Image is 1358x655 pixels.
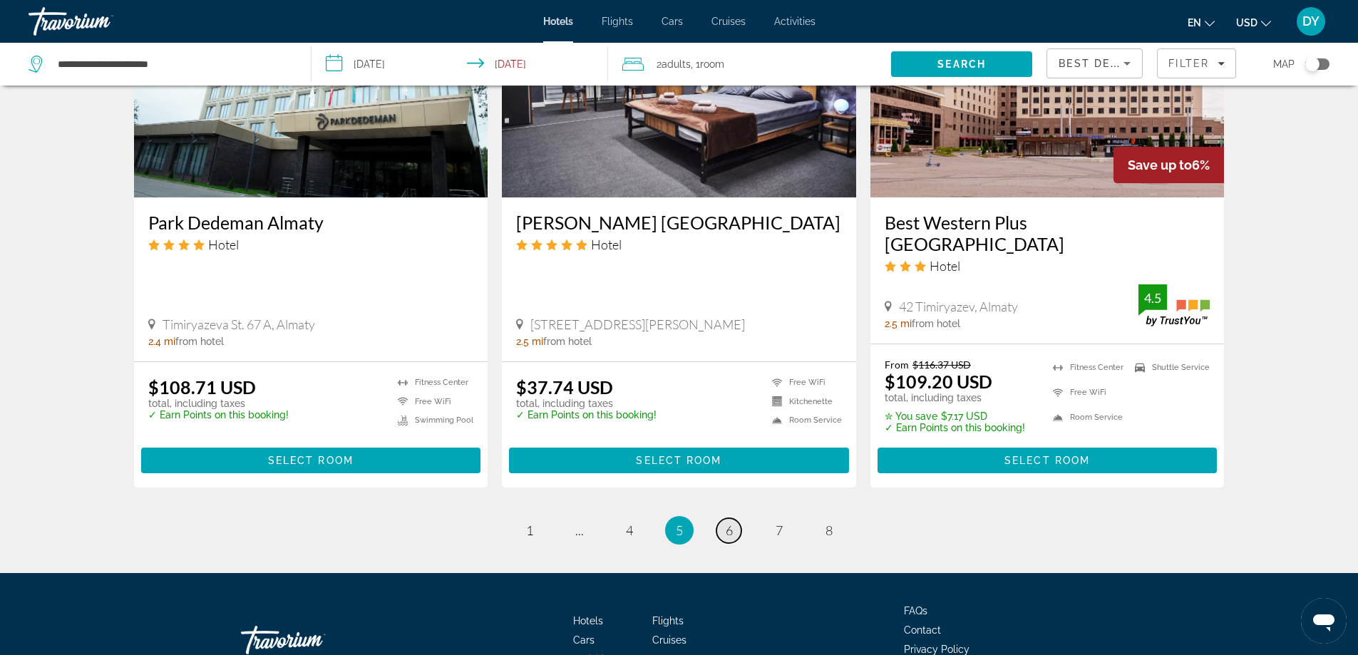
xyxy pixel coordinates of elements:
[904,644,969,655] span: Privacy Policy
[937,58,986,70] span: Search
[885,371,992,392] ins: $109.20 USD
[56,53,289,75] input: Search hotel destination
[543,16,573,27] a: Hotels
[891,51,1032,77] button: Search
[1128,359,1210,376] li: Shuttle Service
[1138,289,1167,306] div: 4.5
[930,258,960,274] span: Hotel
[1236,12,1271,33] button: Change currency
[912,359,971,371] del: $116.37 USD
[885,212,1210,254] a: Best Western Plus [GEOGRAPHIC_DATA]
[543,336,592,347] span: from hotel
[691,54,724,74] span: , 1
[904,605,927,617] a: FAQs
[573,634,595,646] a: Cars
[530,316,745,332] span: [STREET_ADDRESS][PERSON_NAME]
[573,615,603,626] a: Hotels
[148,237,474,252] div: 4 star Hotel
[657,54,691,74] span: 2
[509,451,849,467] a: Select Room
[516,212,842,233] a: [PERSON_NAME] [GEOGRAPHIC_DATA]
[878,451,1218,467] a: Select Room
[885,422,1025,433] p: ✓ Earn Points on this booking!
[1046,359,1128,376] li: Fitness Center
[208,237,239,252] span: Hotel
[885,392,1025,403] p: total, including taxes
[591,237,622,252] span: Hotel
[885,411,937,422] span: ✮ You save
[1004,455,1090,466] span: Select Room
[885,359,909,371] span: From
[825,522,833,538] span: 8
[1138,284,1210,326] img: TrustYou guest rating badge
[652,615,684,626] a: Flights
[148,336,175,347] span: 2.4 mi
[1046,408,1128,426] li: Room Service
[774,16,816,27] a: Activities
[912,318,960,329] span: from hotel
[148,212,474,233] a: Park Dedeman Almaty
[652,634,686,646] a: Cruises
[1046,383,1128,401] li: Free WiFi
[516,336,543,347] span: 2.5 mi
[700,58,724,70] span: Room
[1273,54,1295,74] span: Map
[878,448,1218,473] button: Select Room
[1292,6,1329,36] button: User Menu
[148,376,256,398] ins: $108.71 USD
[163,316,315,332] span: Timiryazeva St. 67 A, Almaty
[29,3,171,40] a: Travorium
[776,522,783,538] span: 7
[148,398,289,409] p: total, including taxes
[516,409,657,421] p: ✓ Earn Points on this booking!
[1059,55,1131,72] mat-select: Sort by
[391,415,473,427] li: Swimming Pool
[885,258,1210,274] div: 3 star Hotel
[608,43,891,86] button: Travelers: 2 adults, 0 children
[636,455,721,466] span: Select Room
[391,396,473,408] li: Free WiFi
[1188,12,1215,33] button: Change language
[626,522,633,538] span: 4
[526,522,533,538] span: 1
[1168,58,1209,69] span: Filter
[1301,598,1347,644] iframe: Кнопка запуска окна обмена сообщениями
[602,16,633,27] a: Flights
[516,376,613,398] ins: $37.74 USD
[676,522,683,538] span: 5
[268,455,354,466] span: Select Room
[1236,17,1257,29] span: USD
[899,299,1018,314] span: 42 Timiryazev, Almaty
[765,376,842,388] li: Free WiFi
[1059,58,1133,69] span: Best Deals
[1128,158,1192,172] span: Save up to
[509,448,849,473] button: Select Room
[662,16,683,27] a: Cars
[148,409,289,421] p: ✓ Earn Points on this booking!
[516,237,842,252] div: 5 star Hotel
[904,624,941,636] a: Contact
[312,43,609,86] button: Select check in and out date
[765,396,842,408] li: Kitchenette
[516,398,657,409] p: total, including taxes
[141,448,481,473] button: Select Room
[765,415,842,427] li: Room Service
[1188,17,1201,29] span: en
[575,522,584,538] span: ...
[885,318,912,329] span: 2.5 mi
[711,16,746,27] a: Cruises
[391,376,473,388] li: Fitness Center
[1302,14,1320,29] span: DY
